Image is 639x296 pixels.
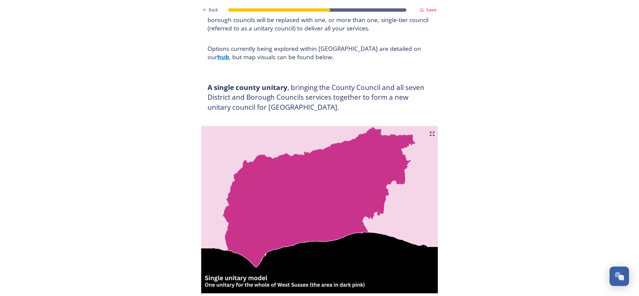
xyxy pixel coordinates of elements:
[426,7,436,13] strong: Save
[208,83,431,112] h3: , bringing the County Council and all seven District and Borough Councils services together to fo...
[208,83,287,92] strong: A single county unitary
[209,7,218,13] span: Back
[610,267,629,286] button: Open Chat
[217,53,229,61] a: hub
[208,44,431,61] h4: Options currently being explored within [GEOGRAPHIC_DATA] are detailed on our , but map visuals c...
